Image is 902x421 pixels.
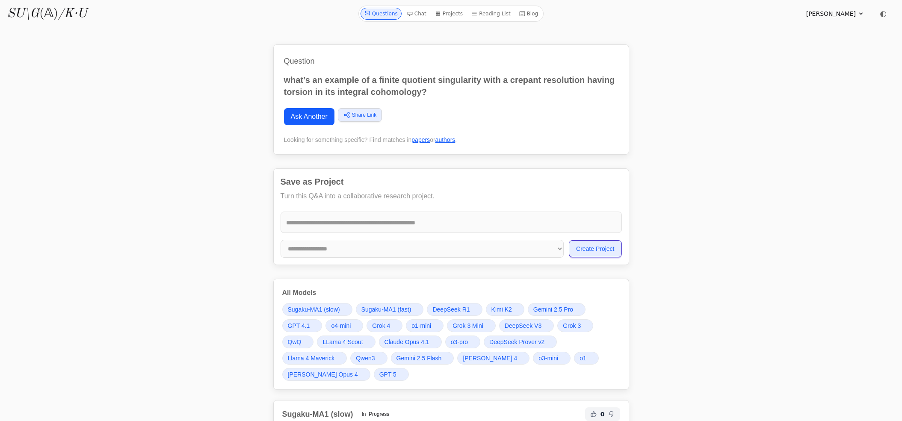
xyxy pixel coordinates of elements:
span: o1 [580,354,586,362]
span: Grok 3 [563,321,581,330]
a: DeepSeek V3 [499,319,554,332]
a: Chat [403,8,430,20]
a: Kimi K2 [486,303,524,316]
span: Sugaku-MA1 (slow) [288,305,340,314]
a: [PERSON_NAME] 4 [457,352,529,365]
a: Sugaku-MA1 (slow) [282,303,352,316]
a: [PERSON_NAME] Opus 4 [282,368,370,381]
h1: Question [284,55,618,67]
a: Sugaku-MA1 (fast) [356,303,424,316]
span: o3-mini [538,354,558,362]
span: GPT 4.1 [288,321,310,330]
a: Grok 4 [367,319,402,332]
p: Turn this Q&A into a collaborative research project. [281,191,622,201]
span: Gemini 2.5 Pro [533,305,573,314]
span: o3-pro [451,338,468,346]
span: Grok 3 Mini [452,321,483,330]
h2: Sugaku-MA1 (slow) [282,408,353,420]
span: Claude Opus 4.1 [384,338,429,346]
button: Not Helpful [606,409,617,419]
span: 0 [600,410,605,418]
a: o1-mini [406,319,444,332]
span: Llama 4 Maverick [288,354,335,362]
a: LLama 4 Scout [317,336,375,348]
span: o4-mini [331,321,351,330]
a: papers [411,136,430,143]
span: Kimi K2 [491,305,512,314]
a: QwQ [282,336,314,348]
a: Grok 3 Mini [447,319,496,332]
h2: Save as Project [281,176,622,188]
a: GPT 4.1 [282,319,322,332]
span: o1-mini [411,321,431,330]
button: ◐ [875,5,892,22]
span: DeepSeek Prover v2 [489,338,544,346]
a: SU\G(𝔸)/K·U [7,6,87,21]
span: Gemini 2.5 Flash [396,354,442,362]
span: [PERSON_NAME] 4 [463,354,517,362]
button: Helpful [589,409,599,419]
i: SU\G [7,7,39,20]
span: LLama 4 Scout [322,338,363,346]
span: Share Link [352,111,376,119]
a: Ask Another [284,108,334,125]
span: Grok 4 [372,321,390,330]
span: DeepSeek V3 [505,321,541,330]
i: /K·U [58,7,87,20]
a: Questions [361,8,402,20]
span: Qwen3 [356,354,375,362]
a: Qwen3 [350,352,387,365]
button: Create Project [569,240,621,257]
span: DeepSeek R1 [432,305,470,314]
span: Sugaku-MA1 (fast) [361,305,411,314]
a: Reading List [468,8,514,20]
span: In_Progress [357,409,395,419]
a: Claude Opus 4.1 [379,336,442,348]
a: Blog [516,8,542,20]
a: Grok 3 [557,319,593,332]
a: DeepSeek Prover v2 [484,336,557,348]
a: Gemini 2.5 Pro [528,303,586,316]
h3: All Models [282,288,620,298]
span: QwQ [288,338,302,346]
summary: [PERSON_NAME] [806,9,864,18]
div: Looking for something specific? Find matches in or . [284,135,618,144]
a: DeepSeek R1 [427,303,482,316]
a: o3-pro [445,336,480,348]
a: o1 [574,352,599,365]
a: authors [435,136,455,143]
a: GPT 5 [374,368,409,381]
a: o3-mini [533,352,571,365]
a: Gemini 2.5 Flash [391,352,454,365]
span: [PERSON_NAME] [806,9,856,18]
span: ◐ [880,10,887,18]
span: GPT 5 [379,370,396,379]
a: Projects [432,8,466,20]
p: what’s an example of a finite quotient singularity with a crepant resolution having torsion in it... [284,74,618,98]
a: Llama 4 Maverick [282,352,347,365]
a: o4-mini [325,319,363,332]
span: [PERSON_NAME] Opus 4 [288,370,358,379]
